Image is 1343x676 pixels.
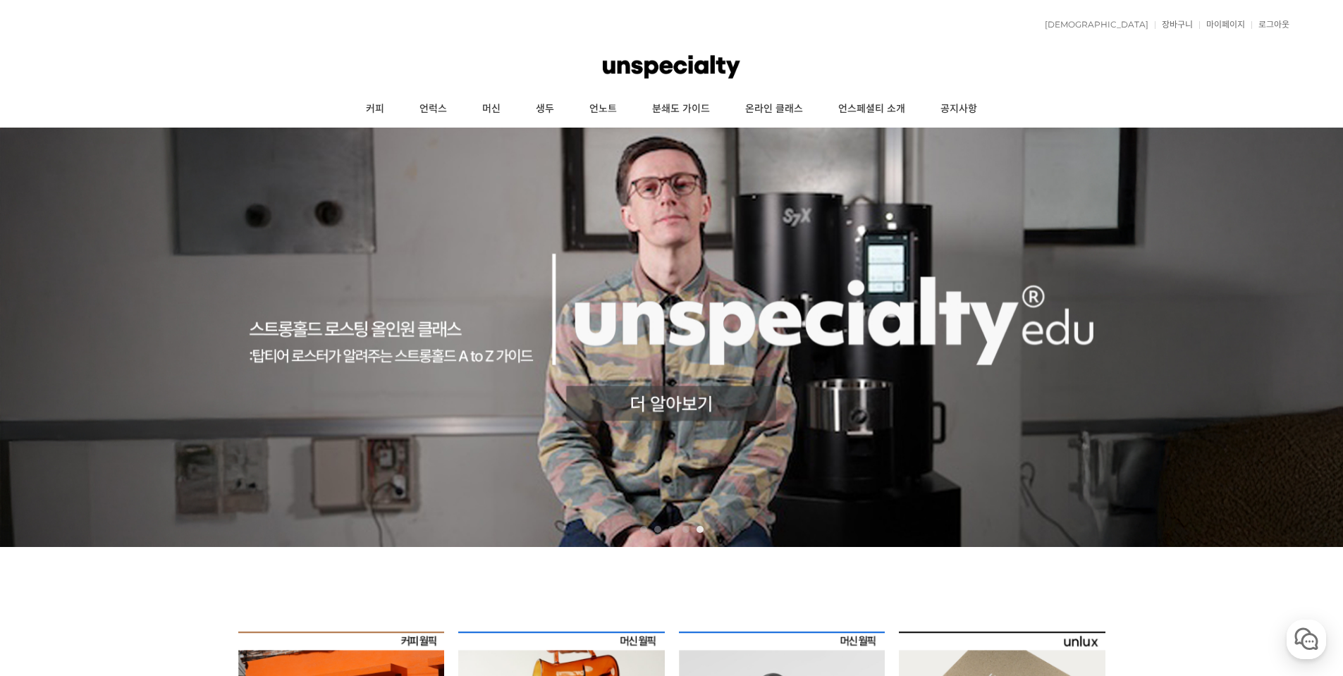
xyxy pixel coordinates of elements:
[348,92,402,127] a: 커피
[603,46,740,88] img: 언스페셜티 몰
[728,92,821,127] a: 온라인 클래스
[640,526,647,533] a: 1
[654,526,661,533] a: 2
[668,526,675,533] a: 3
[697,526,704,533] a: 5
[44,468,53,479] span: 홈
[518,92,572,127] a: 생두
[682,526,689,533] a: 4
[1155,20,1193,29] a: 장바구니
[634,92,728,127] a: 분쇄도 가이드
[182,447,271,482] a: 설정
[821,92,923,127] a: 언스페셜티 소개
[1251,20,1289,29] a: 로그아웃
[218,468,235,479] span: 설정
[4,447,93,482] a: 홈
[465,92,518,127] a: 머신
[1199,20,1245,29] a: 마이페이지
[572,92,634,127] a: 언노트
[93,447,182,482] a: 대화
[923,92,995,127] a: 공지사항
[402,92,465,127] a: 언럭스
[1038,20,1148,29] a: [DEMOGRAPHIC_DATA]
[129,469,146,480] span: 대화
